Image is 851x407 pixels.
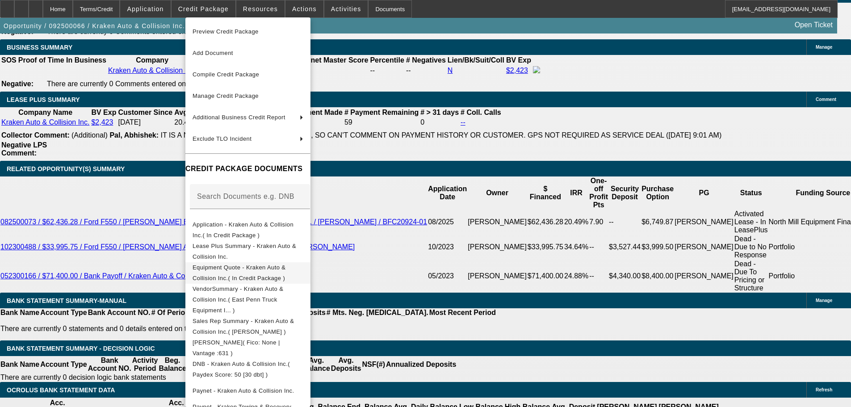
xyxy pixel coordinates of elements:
mat-label: Search Documents e.g. DNB [197,193,294,200]
span: Equipment Quote - Kraken Auto & Collision Inc.( In Credit Package ) [193,264,285,281]
button: DNB - Kraken Auto & Collision Inc.( Paydex Score: 50 [30 dbt] ) [185,359,310,380]
span: Sales Rep Summary - Kraken Auto & Collision Inc.( [PERSON_NAME] ) [193,318,294,335]
button: Lease Plus Summary - Kraken Auto & Collision Inc. [185,241,310,262]
button: Application - Kraken Auto & Collision Inc.( In Credit Package ) [185,219,310,241]
h4: CREDIT PACKAGE DOCUMENTS [185,164,310,174]
span: [PERSON_NAME]( Fico: None | Vantage :631 ) [193,339,280,357]
span: Add Document [193,50,233,56]
button: Paynet - Kraken Auto & Collision Inc. [185,380,310,402]
span: Compile Credit Package [193,71,259,78]
button: VendorSummary - Kraken Auto & Collision Inc.( East Penn Truck Equipment I... ) [185,284,310,316]
span: DNB - Kraken Auto & Collision Inc.( Paydex Score: 50 [30 dbt] ) [193,361,290,378]
span: VendorSummary - Kraken Auto & Collision Inc.( East Penn Truck Equipment I... ) [193,285,283,314]
span: Paynet - Kraken Auto & Collision Inc. [193,387,294,394]
button: Transunion - Valenzuela, Rafael( Fico: None | Vantage :631 ) [185,337,310,359]
span: Preview Credit Package [193,28,259,35]
span: Exclude TLO Incident [193,135,252,142]
span: Manage Credit Package [193,92,259,99]
span: Application - Kraken Auto & Collision Inc.( In Credit Package ) [193,221,293,239]
button: Equipment Quote - Kraken Auto & Collision Inc.( In Credit Package ) [185,262,310,284]
span: Lease Plus Summary - Kraken Auto & Collision Inc. [193,243,296,260]
button: Sales Rep Summary - Kraken Auto & Collision Inc.( Bush, Dante ) [185,316,310,337]
span: Additional Business Credit Report [193,114,285,121]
